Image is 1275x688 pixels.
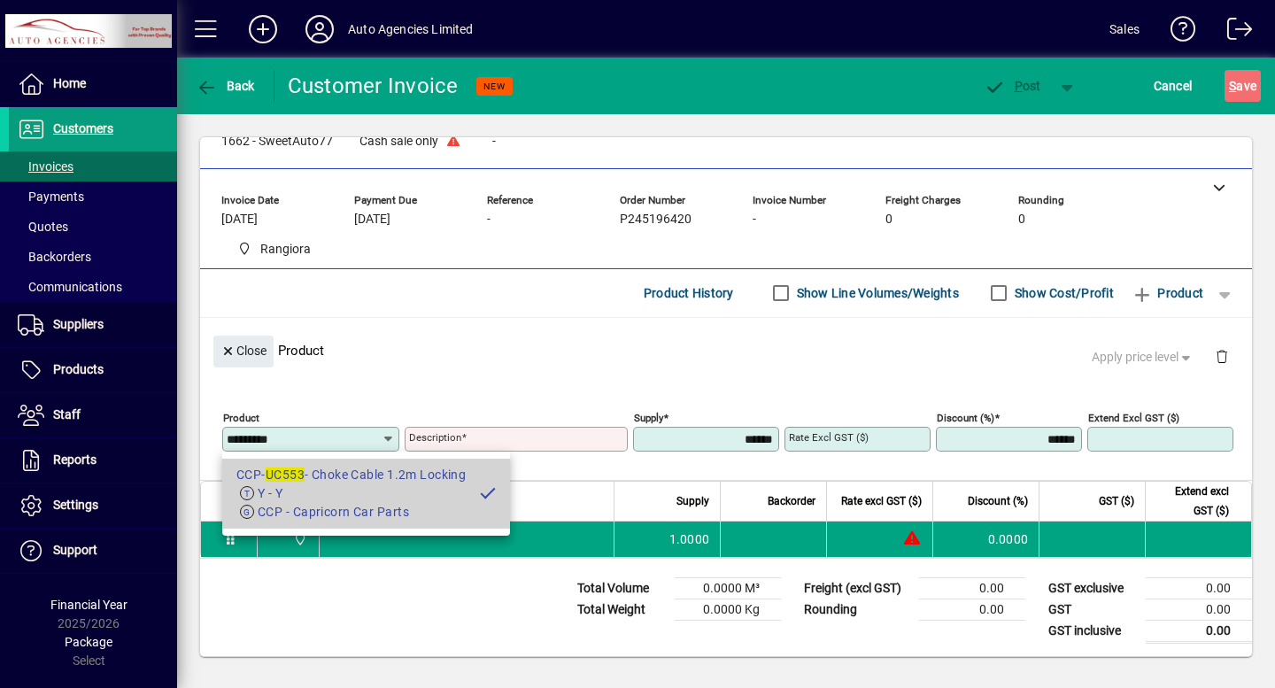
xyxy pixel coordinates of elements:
span: ost [984,79,1041,93]
span: P245196420 [620,213,692,227]
div: Sales [1109,15,1140,43]
mat-label: Supply [634,411,663,423]
a: Suppliers [9,303,177,347]
span: Cash sale only [359,135,438,149]
span: Reports [53,452,97,467]
span: Rangiora [289,530,309,549]
span: Home [53,76,86,90]
div: Product [200,318,1252,383]
td: 0.00 [1146,599,1252,620]
a: Quotes [9,212,177,242]
a: Staff [9,393,177,437]
span: Support [53,543,97,557]
button: Save [1225,70,1261,102]
a: Reports [9,438,177,483]
span: Back [196,79,255,93]
span: Quotes [18,220,68,234]
span: Package [65,635,112,649]
app-page-header-button: Back [177,70,274,102]
td: 0.0000 M³ [675,577,781,599]
a: Backorders [9,242,177,272]
span: 0 [885,213,892,227]
span: Item [268,491,290,511]
td: 0.00 [1146,577,1252,599]
a: Support [9,529,177,573]
label: Show Cost/Profit [1011,284,1114,302]
button: Apply price level [1085,341,1202,373]
td: GST exclusive [1039,577,1146,599]
div: Auto Agencies Limited [348,15,474,43]
td: Freight (excl GST) [795,577,919,599]
button: Delete [1201,336,1243,378]
button: Back [191,70,259,102]
span: Cancel [1154,72,1193,100]
span: Financial Year [50,598,127,612]
span: Rangiora [260,240,311,259]
span: Discount (%) [968,491,1028,511]
td: Rounding [795,599,919,620]
span: Description [330,491,384,511]
span: Rangiora [230,238,318,260]
span: GST ($) [1099,491,1134,511]
span: Apply price level [1092,348,1194,367]
span: Staff [53,407,81,421]
span: Close [220,336,267,366]
span: [DATE] [354,213,390,227]
td: Total Weight [568,599,675,620]
mat-label: Discount (%) [937,411,994,423]
span: Supply [676,491,709,511]
span: 1.0000 [669,530,710,548]
span: Rate excl GST ($) [841,491,922,511]
mat-label: Rate excl GST ($) [789,431,869,444]
span: Invoices [18,159,73,174]
span: Suppliers [53,317,104,331]
span: [DATE] [221,213,258,227]
span: - [487,213,491,227]
span: Product History [644,279,734,307]
span: Products [53,362,104,376]
span: - [753,213,756,227]
a: Home [9,62,177,106]
span: 0 [1018,213,1025,227]
td: 0.00 [1146,620,1252,642]
span: NEW [483,81,506,92]
span: ave [1229,72,1256,100]
a: Payments [9,182,177,212]
span: Backorders [18,250,91,264]
span: Backorder [768,491,815,511]
span: - [492,135,496,149]
mat-label: Extend excl GST ($) [1088,411,1179,423]
a: Settings [9,483,177,528]
a: Products [9,348,177,392]
div: Customer Invoice [288,72,459,100]
span: Extend excl GST ($) [1156,482,1229,521]
td: 0.0000 Kg [675,599,781,620]
td: 0.00 [919,577,1025,599]
span: Settings [53,498,98,512]
td: 0.00 [919,599,1025,620]
span: 1662 - SweetAuto77 [221,135,333,149]
a: Communications [9,272,177,302]
button: Post [975,70,1050,102]
span: P [1015,79,1023,93]
span: Payments [18,189,84,204]
app-page-header-button: Delete [1201,348,1243,364]
mat-label: Description [409,431,461,444]
span: Communications [18,280,122,294]
app-page-header-button: Close [209,343,278,359]
span: Customers [53,121,113,135]
button: Add [235,13,291,45]
td: GST [1039,599,1146,620]
a: Knowledge Base [1157,4,1196,61]
button: Cancel [1149,70,1197,102]
a: Logout [1214,4,1253,61]
a: Invoices [9,151,177,182]
button: Product History [637,277,741,309]
mat-label: Product [223,411,259,423]
td: Total Volume [568,577,675,599]
span: S [1229,79,1236,93]
td: GST inclusive [1039,620,1146,642]
td: 0.0000 [932,522,1039,557]
button: Close [213,336,274,367]
button: Profile [291,13,348,45]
